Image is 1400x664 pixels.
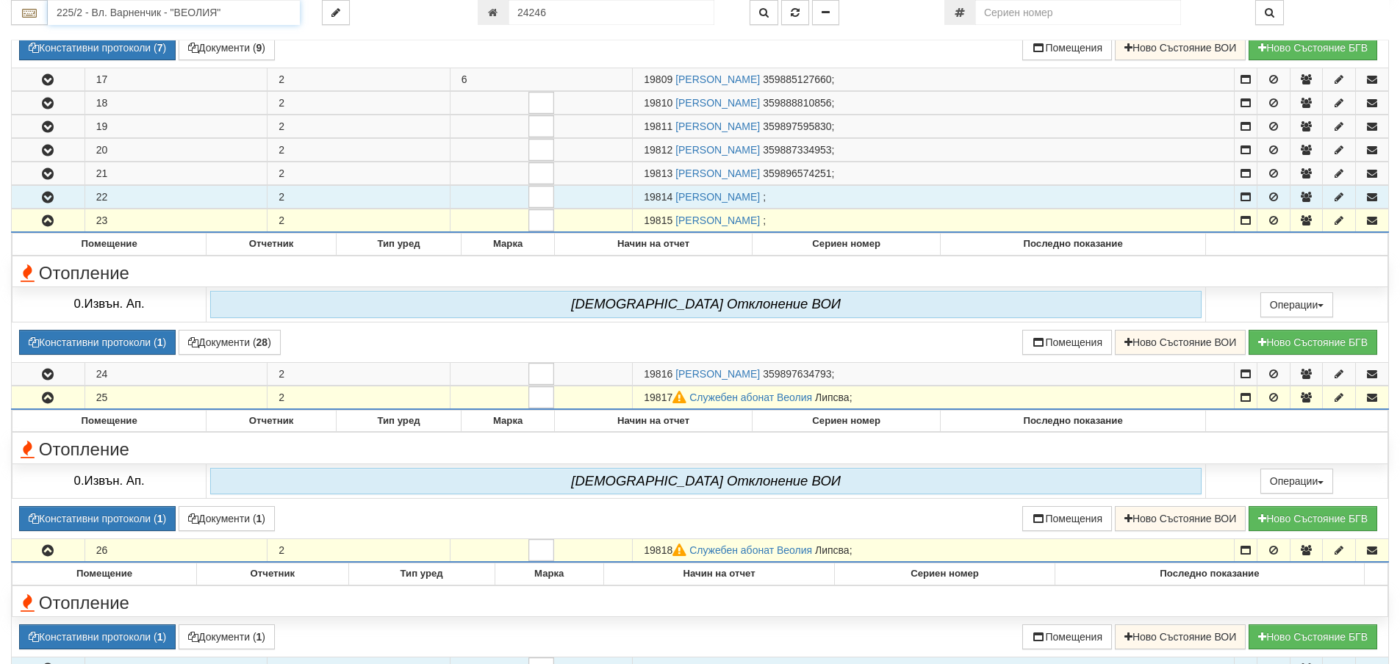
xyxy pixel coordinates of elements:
span: Партида № [644,73,672,85]
th: Тип уред [348,563,495,585]
button: Документи (1) [179,624,275,649]
td: 17 [85,68,268,90]
th: Начин на отчет [555,233,753,255]
td: ; [633,91,1235,114]
th: Тип уред [336,233,461,255]
td: 0.Извън. Ап. [12,463,207,498]
td: 23 [85,209,268,232]
span: Партида № [644,120,672,132]
button: Операции [1260,469,1334,494]
td: 2 [268,115,450,137]
a: Служебен абонат Веолия [689,391,812,403]
td: 24 [85,362,268,385]
th: Сериен номер [835,563,1055,585]
span: Липсва [815,544,850,556]
th: Сериен номер [753,410,941,432]
th: Помещение [12,410,207,432]
td: 20 [85,138,268,161]
th: Сериен номер [753,233,941,255]
i: [DEMOGRAPHIC_DATA] Oтклонение ВОИ [571,473,841,488]
th: Марка [495,563,603,585]
td: 25 [85,386,268,409]
span: 359897595830 [763,120,831,132]
td: ; [633,386,1235,409]
button: Новo Състояние БГВ [1249,624,1377,649]
td: ; [633,115,1235,137]
td: ; [633,209,1235,232]
span: Отопление [16,264,129,283]
td: 2 [268,539,450,563]
a: [PERSON_NAME] [675,73,760,85]
button: Документи (9) [179,35,275,60]
th: Последно показание [941,233,1206,255]
td: 2 [268,68,450,90]
th: Отчетник [197,563,348,585]
button: Операции [1260,292,1334,317]
td: 19 [85,115,268,137]
th: Последно показание [1055,563,1365,585]
td: 21 [85,162,268,184]
td: 26 [85,539,268,563]
i: [DEMOGRAPHIC_DATA] Oтклонение ВОИ [571,296,841,311]
button: Констативни протоколи (1) [19,624,176,649]
td: ; [633,138,1235,161]
a: [PERSON_NAME] [675,214,760,226]
button: Новo Състояние БГВ [1249,506,1377,531]
td: ; [633,68,1235,90]
span: 6 [462,73,467,85]
span: Партида № [644,144,672,156]
a: [PERSON_NAME] [675,144,760,156]
td: 2 [268,91,450,114]
b: 7 [157,42,163,54]
button: Помещения [1022,330,1112,355]
td: 22 [85,185,268,208]
a: [PERSON_NAME] [675,368,760,380]
button: Ново Състояние ВОИ [1115,506,1246,531]
span: Отопление [16,593,129,613]
th: Помещение [12,563,197,585]
span: Липсва [815,391,850,403]
button: Ново Състояние ВОИ [1115,35,1246,60]
button: Новo Състояние БГВ [1249,35,1377,60]
span: 359885127660 [763,73,831,85]
a: [PERSON_NAME] [675,191,760,203]
a: Служебен абонат Веолия [689,544,812,556]
span: Партида № [644,214,672,226]
th: Отчетник [207,410,336,432]
button: Ново Състояние ВОИ [1115,624,1246,649]
button: Констативни протоколи (1) [19,506,176,531]
th: Отчетник [207,233,336,255]
td: 2 [268,162,450,184]
a: [PERSON_NAME] [675,97,760,109]
button: Ново Състояние ВОИ [1115,330,1246,355]
b: 1 [157,513,163,524]
button: Помещения [1022,35,1112,60]
td: 2 [268,185,450,208]
span: Партида № [644,544,689,556]
span: 359887334953 [763,144,831,156]
button: Документи (28) [179,330,281,355]
button: Помещения [1022,624,1112,649]
span: Партида № [644,97,672,109]
button: Помещения [1022,506,1112,531]
a: [PERSON_NAME] [675,120,760,132]
span: 359897634793 [763,368,831,380]
span: Партида № [644,191,672,203]
td: ; [633,185,1235,208]
td: 2 [268,362,450,385]
b: 1 [256,513,262,524]
td: ; [633,162,1235,184]
th: Последно показание [941,410,1206,432]
th: Помещение [12,233,207,255]
th: Тип уред [336,410,461,432]
td: ; [633,362,1235,385]
b: 1 [157,631,163,643]
td: ; [633,539,1235,563]
span: Партида № [644,368,672,380]
b: 28 [256,336,268,348]
span: 359888810856 [763,97,831,109]
th: Марка [462,410,555,432]
td: 2 [268,138,450,161]
span: Партида № [644,167,672,179]
button: Констативни протоколи (1) [19,330,176,355]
